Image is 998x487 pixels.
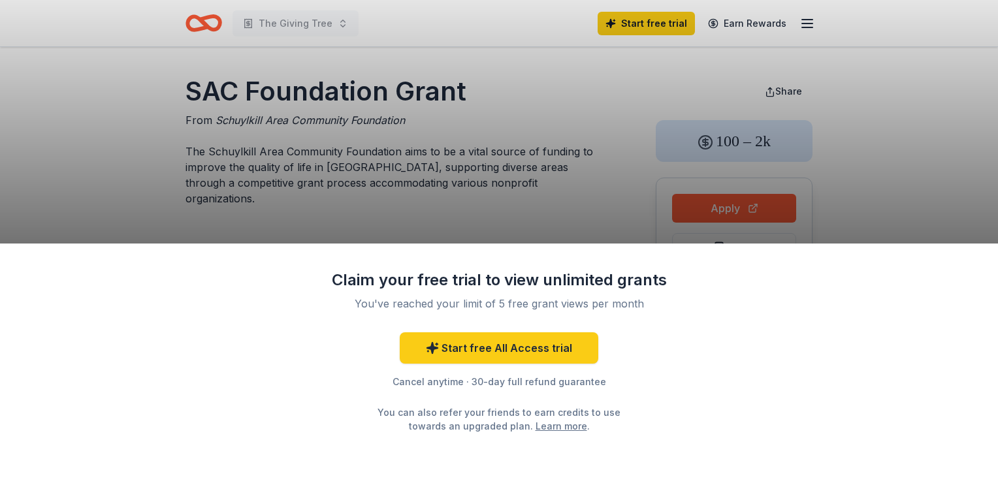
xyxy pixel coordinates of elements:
div: Cancel anytime · 30-day full refund guarantee [329,374,669,390]
a: Learn more [536,419,587,433]
a: Start free All Access trial [400,332,598,364]
div: You've reached your limit of 5 free grant views per month [345,296,653,311]
div: You can also refer your friends to earn credits to use towards an upgraded plan. . [366,405,632,433]
div: Claim your free trial to view unlimited grants [329,270,669,291]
